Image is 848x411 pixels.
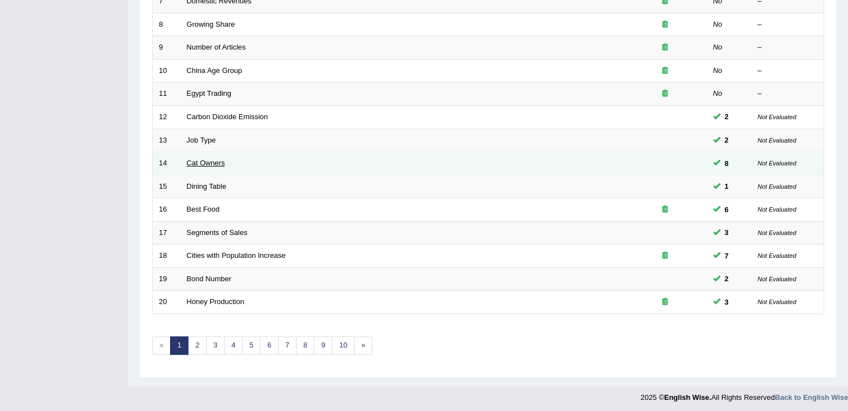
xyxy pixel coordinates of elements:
[758,66,818,76] div: –
[758,206,796,213] small: Not Evaluated
[224,336,243,355] a: 4
[758,160,796,167] small: Not Evaluated
[629,42,701,53] div: Exam occurring question
[206,336,225,355] a: 3
[153,175,181,198] td: 15
[187,275,231,283] a: Bond Number
[187,297,244,306] a: Honey Production
[153,291,181,314] td: 20
[713,89,723,97] em: No
[153,221,181,244] td: 17
[187,251,286,260] a: Cities with Population Increase
[187,89,231,97] a: Egypt Trading
[720,250,733,262] span: You can still take this question
[758,252,796,259] small: Not Evaluated
[720,296,733,308] span: You can still take this question
[153,129,181,152] td: 13
[758,183,796,190] small: Not Evaluated
[720,273,733,285] span: You can still take this question
[332,336,354,355] a: 10
[153,36,181,60] td: 9
[758,276,796,282] small: Not Evaluated
[296,336,314,355] a: 8
[187,112,268,121] a: Carbon Dioxide Emission
[758,114,796,120] small: Not Evaluated
[720,158,733,169] span: You can still take this question
[242,336,260,355] a: 5
[153,59,181,82] td: 10
[629,19,701,30] div: Exam occurring question
[187,228,248,237] a: Segments of Sales
[629,204,701,215] div: Exam occurring question
[354,336,372,355] a: »
[153,244,181,268] td: 18
[153,267,181,291] td: 19
[720,134,733,146] span: You can still take this question
[758,229,796,236] small: Not Evaluated
[629,66,701,76] div: Exam occurring question
[187,66,243,75] a: China Age Group
[664,393,711,402] strong: English Wise.
[153,198,181,222] td: 16
[758,89,818,99] div: –
[758,299,796,305] small: Not Evaluated
[187,20,235,28] a: Growing Share
[278,336,297,355] a: 7
[153,152,181,175] td: 14
[187,43,246,51] a: Number of Articles
[720,204,733,216] span: You can still take this question
[187,136,216,144] a: Job Type
[629,89,701,99] div: Exam occurring question
[152,336,171,355] span: «
[153,105,181,129] td: 12
[187,205,220,213] a: Best Food
[629,297,701,307] div: Exam occurring question
[260,336,278,355] a: 6
[775,393,848,402] a: Back to English Wise
[713,66,723,75] em: No
[641,386,848,403] div: 2025 © All Rights Reserved
[720,227,733,238] span: You can still take this question
[153,82,181,106] td: 11
[758,19,818,30] div: –
[314,336,332,355] a: 9
[758,42,818,53] div: –
[188,336,206,355] a: 2
[153,13,181,36] td: 8
[713,20,723,28] em: No
[629,251,701,261] div: Exam occurring question
[713,43,723,51] em: No
[187,159,225,167] a: Cat Owners
[187,182,226,190] a: Dining Table
[170,336,188,355] a: 1
[758,137,796,144] small: Not Evaluated
[720,180,733,192] span: You can still take this question
[720,111,733,123] span: You can still take this question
